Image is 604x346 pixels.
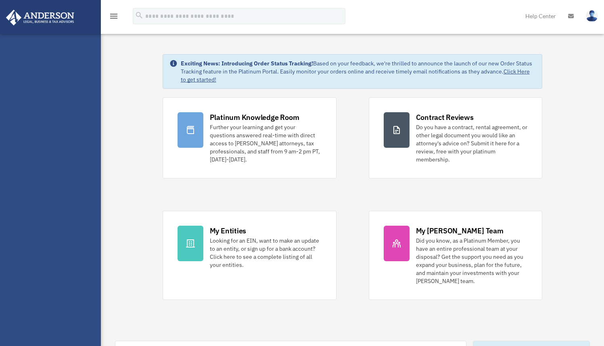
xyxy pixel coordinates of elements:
[4,10,77,25] img: Anderson Advisors Platinum Portal
[181,60,313,67] strong: Exciting News: Introducing Order Status Tracking!
[109,11,119,21] i: menu
[181,68,530,83] a: Click Here to get started!
[181,59,536,84] div: Based on your feedback, we're thrilled to announce the launch of our new Order Status Tracking fe...
[416,123,528,164] div: Do you have a contract, rental agreement, or other legal document you would like an attorney's ad...
[416,226,504,236] div: My [PERSON_NAME] Team
[416,112,474,122] div: Contract Reviews
[163,211,336,300] a: My Entities Looking for an EIN, want to make an update to an entity, or sign up for a bank accoun...
[210,123,322,164] div: Further your learning and get your questions answered real-time with direct access to [PERSON_NAM...
[210,112,299,122] div: Platinum Knowledge Room
[416,237,528,285] div: Did you know, as a Platinum Member, you have an entire professional team at your disposal? Get th...
[163,97,336,178] a: Platinum Knowledge Room Further your learning and get your questions answered real-time with dire...
[369,211,543,300] a: My [PERSON_NAME] Team Did you know, as a Platinum Member, you have an entire professional team at...
[369,97,543,178] a: Contract Reviews Do you have a contract, rental agreement, or other legal document you would like...
[109,14,119,21] a: menu
[210,237,322,269] div: Looking for an EIN, want to make an update to an entity, or sign up for a bank account? Click her...
[135,11,144,20] i: search
[210,226,246,236] div: My Entities
[586,10,598,22] img: User Pic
